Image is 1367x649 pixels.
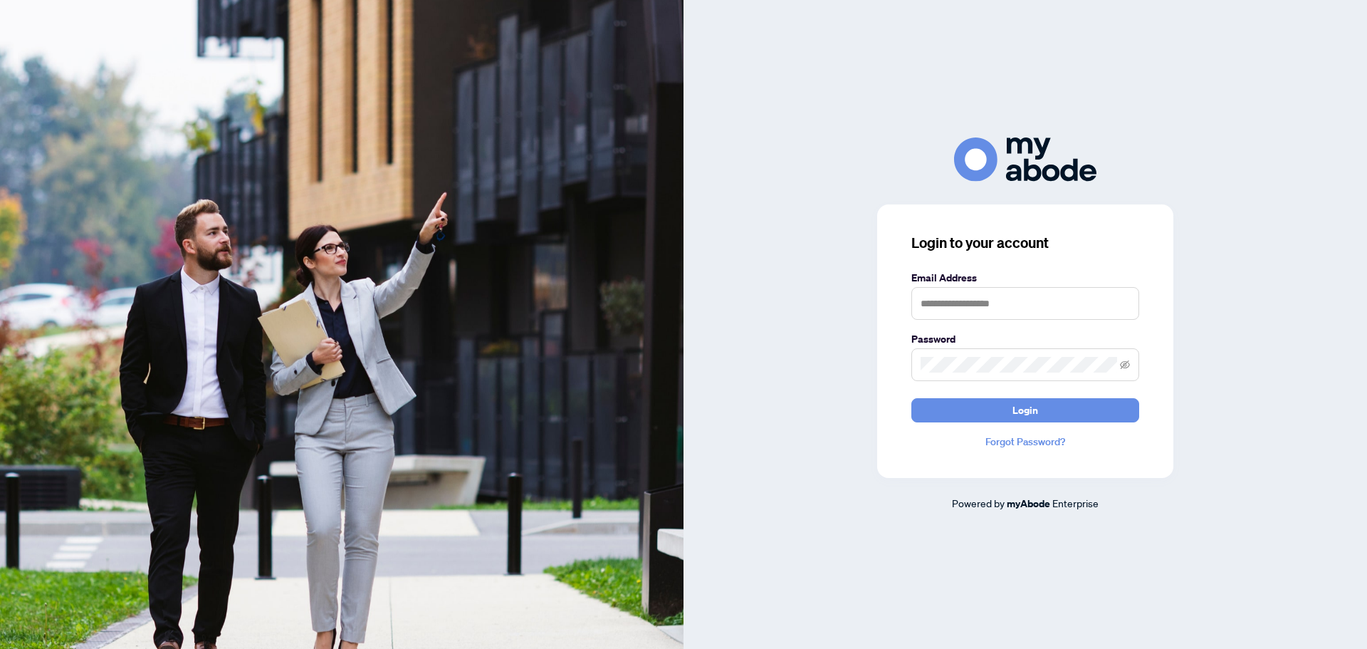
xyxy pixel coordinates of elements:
[1007,496,1050,512] a: myAbode
[952,497,1005,509] span: Powered by
[911,398,1139,422] button: Login
[1052,497,1099,509] span: Enterprise
[1012,399,1038,422] span: Login
[911,233,1139,253] h3: Login to your account
[1120,360,1130,370] span: eye-invisible
[911,270,1139,286] label: Email Address
[954,137,1096,181] img: ma-logo
[911,331,1139,347] label: Password
[911,434,1139,450] a: Forgot Password?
